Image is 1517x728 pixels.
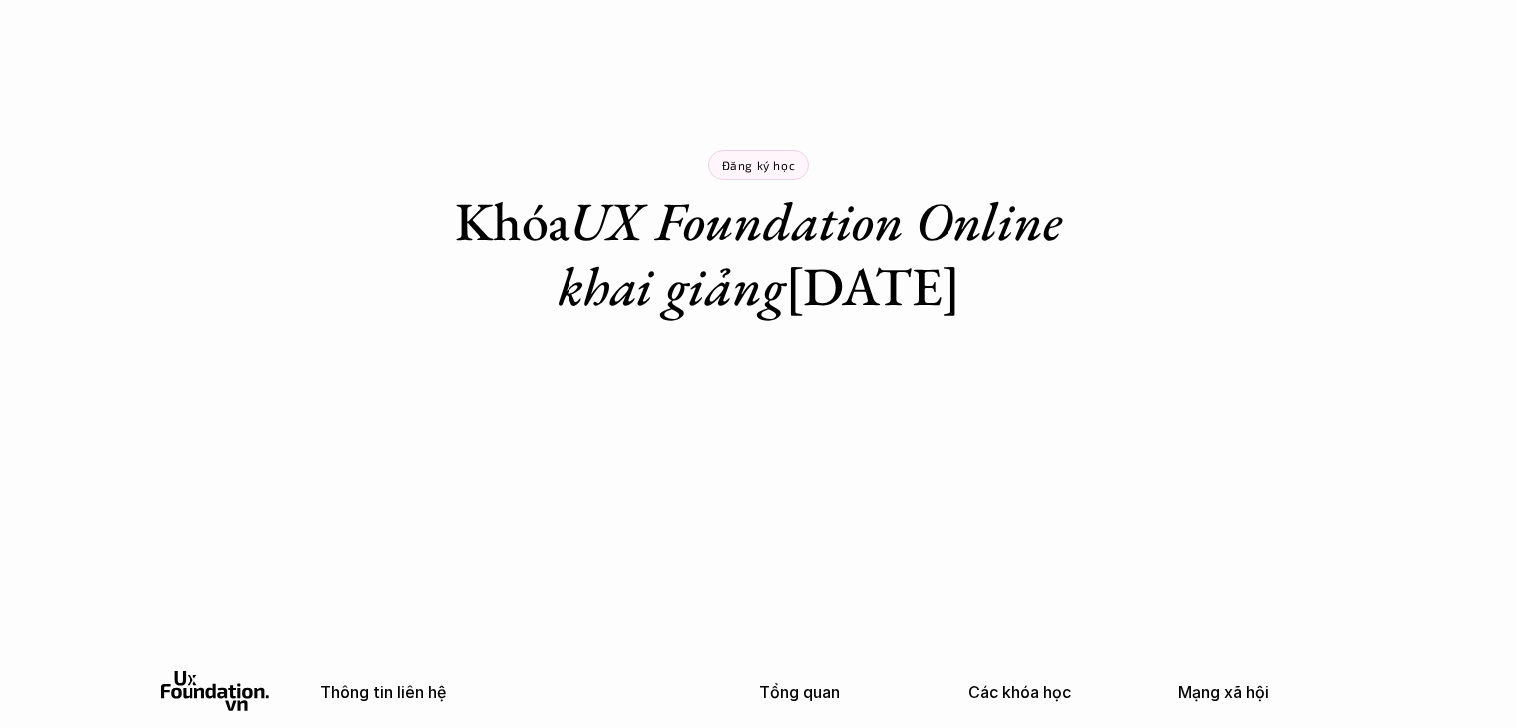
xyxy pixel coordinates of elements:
em: UX Foundation Online khai giảng [558,186,1075,321]
p: Mạng xã hội [1178,683,1357,702]
iframe: Tally form [360,359,1158,509]
p: Đăng ký học [722,158,796,172]
p: Thông tin liên hệ [320,683,709,702]
h1: Khóa [DATE] [410,189,1108,319]
p: Tổng quan [759,683,939,702]
p: Các khóa học [968,683,1148,702]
